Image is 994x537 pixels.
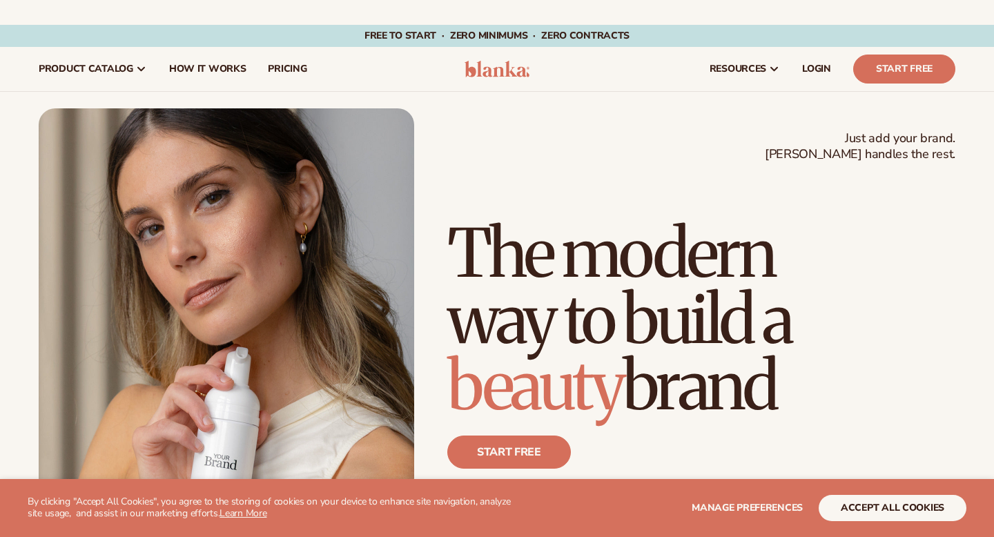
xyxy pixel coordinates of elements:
[28,47,158,91] a: product catalog
[28,496,519,520] p: By clicking "Accept All Cookies", you agree to the storing of cookies on your device to enhance s...
[853,55,955,84] a: Start Free
[765,130,955,163] span: Just add your brand. [PERSON_NAME] handles the rest.
[791,47,842,91] a: LOGIN
[710,64,766,75] span: resources
[465,61,530,77] img: logo
[692,495,803,521] button: Manage preferences
[158,47,257,91] a: How It Works
[447,436,571,469] a: Start free
[447,344,623,427] span: beauty
[819,495,966,521] button: accept all cookies
[692,501,803,514] span: Manage preferences
[169,64,246,75] span: How It Works
[699,47,791,91] a: resources
[364,29,630,42] span: Free to start · ZERO minimums · ZERO contracts
[220,507,266,520] a: Learn More
[39,64,133,75] span: product catalog
[268,64,306,75] span: pricing
[257,47,318,91] a: pricing
[802,64,831,75] span: LOGIN
[35,25,959,47] div: Announcement
[447,220,955,419] h1: The modern way to build a brand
